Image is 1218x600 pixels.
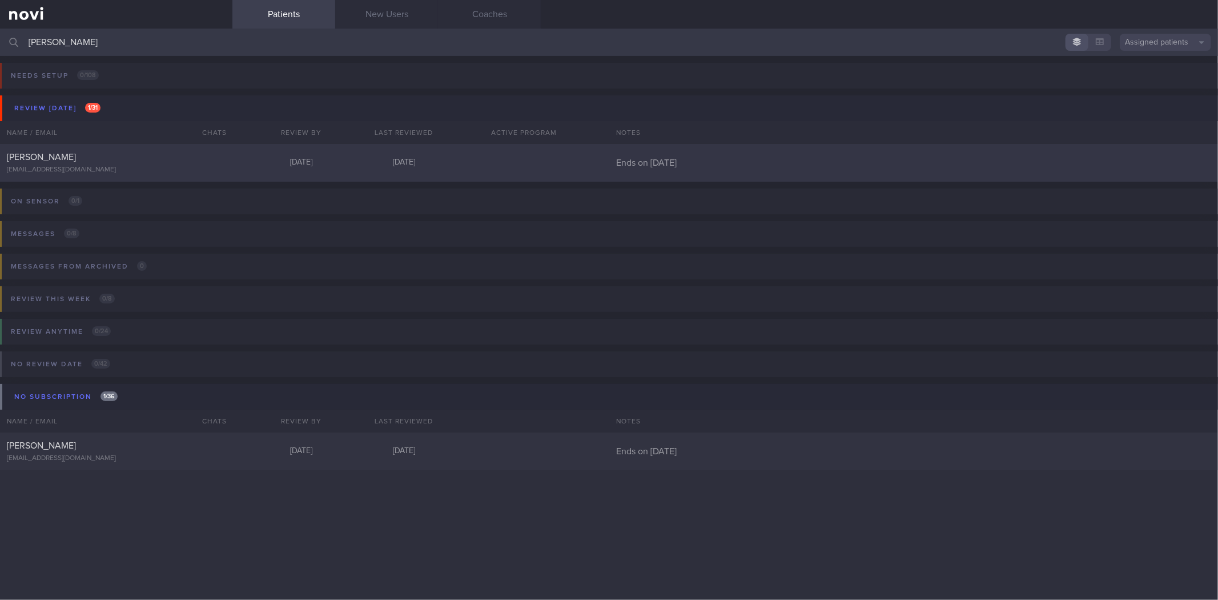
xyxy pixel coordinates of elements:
[8,68,102,83] div: Needs setup
[7,153,76,162] span: [PERSON_NAME]
[352,410,455,433] div: Last Reviewed
[352,446,455,457] div: [DATE]
[609,446,1218,457] div: Ends on [DATE]
[137,261,147,271] span: 0
[77,70,99,80] span: 0 / 108
[85,103,101,113] span: 1 / 31
[11,389,120,405] div: No subscription
[101,391,118,401] span: 1 / 36
[8,226,82,242] div: Messages
[7,166,226,174] div: [EMAIL_ADDRESS][DOMAIN_NAME]
[8,324,114,339] div: Review anytime
[455,121,592,144] div: Active Program
[92,326,111,336] span: 0 / 24
[8,357,113,372] div: No review date
[8,259,150,274] div: Messages from Archived
[99,294,115,303] span: 0 / 8
[7,454,226,463] div: [EMAIL_ADDRESS][DOMAIN_NAME]
[8,194,85,209] div: On sensor
[1120,34,1211,51] button: Assigned patients
[11,101,103,116] div: Review [DATE]
[187,121,232,144] div: Chats
[7,441,76,450] span: [PERSON_NAME]
[91,359,110,369] span: 0 / 42
[352,158,455,168] div: [DATE]
[250,446,352,457] div: [DATE]
[187,410,232,433] div: Chats
[69,196,82,206] span: 0 / 1
[250,158,352,168] div: [DATE]
[8,291,118,307] div: Review this week
[352,121,455,144] div: Last Reviewed
[609,121,1218,144] div: Notes
[609,157,1218,169] div: Ends on [DATE]
[609,410,1218,433] div: Notes
[250,121,352,144] div: Review By
[64,229,79,238] span: 0 / 8
[250,410,352,433] div: Review By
